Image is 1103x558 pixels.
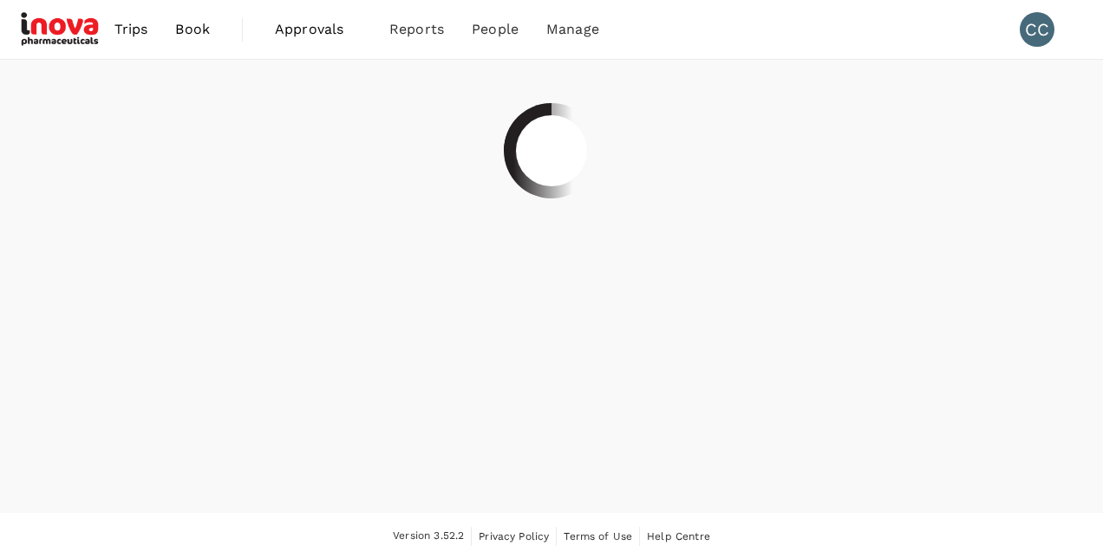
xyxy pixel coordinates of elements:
a: Terms of Use [564,527,632,546]
span: Approvals [275,19,362,40]
a: Help Centre [647,527,710,546]
span: Version 3.52.2 [393,528,464,545]
a: Privacy Policy [479,527,549,546]
span: Reports [389,19,444,40]
span: Help Centre [647,530,710,542]
span: Book [175,19,210,40]
img: iNova Pharmaceuticals [21,10,101,49]
span: Privacy Policy [479,530,549,542]
span: Terms of Use [564,530,632,542]
div: CC [1020,12,1054,47]
span: Manage [546,19,599,40]
span: People [472,19,519,40]
span: Trips [114,19,148,40]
